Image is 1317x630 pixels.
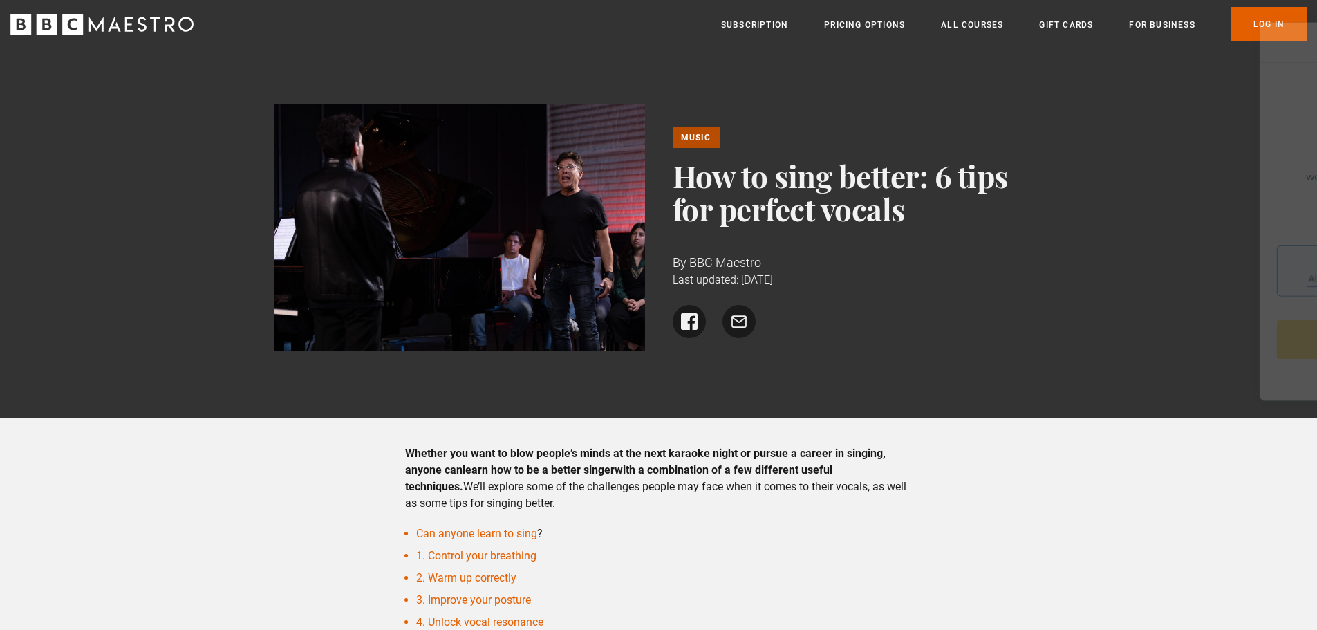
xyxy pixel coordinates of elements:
nav: Primary [721,7,1307,41]
a: All Courses [941,18,1003,32]
a: Pricing Options [824,18,905,32]
a: Subscription [721,18,788,32]
span: BBC Maestro [689,255,761,270]
svg: BBC Maestro [10,14,194,35]
a: Log In [1231,7,1307,41]
a: For business [1129,18,1195,32]
p: We’ll explore some of the challenges people may face when it comes to their vocals, as well as so... [405,445,912,512]
a: 2. Warm up correctly [416,571,516,584]
a: 3. Improve your posture [416,593,531,606]
a: Gift Cards [1039,18,1093,32]
strong: Whether you want to blow people’s minds at the next karaoke night or pursue a career in singing, ... [405,447,886,476]
time: Last updated: [DATE] [673,273,773,286]
a: 4. Unlock vocal resonance [416,615,543,629]
strong: with a combination of a few different useful techniques. [405,463,832,493]
span: By [673,255,686,270]
a: 1. Control your breathing [416,549,536,562]
a: Can anyone learn to sing [416,527,537,540]
h1: How to sing better: 6 tips for perfect vocals [673,159,1044,225]
strong: learn how to be a better singer [463,463,615,476]
a: Music [673,127,720,148]
li: ? [416,526,912,542]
